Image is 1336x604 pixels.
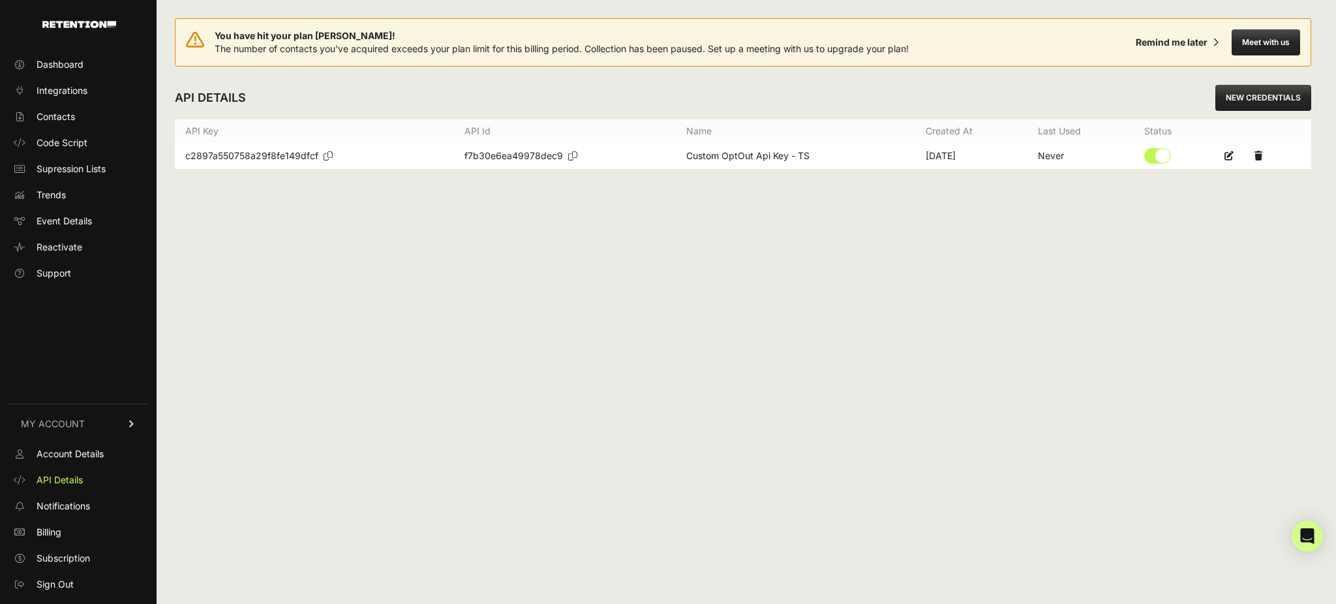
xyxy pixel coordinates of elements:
[175,119,454,143] th: API Key
[676,119,915,143] th: Name
[8,80,149,101] a: Integrations
[37,58,83,71] span: Dashboard
[8,496,149,517] a: Notifications
[324,150,333,161] a: Copy Key to clipboard.
[8,548,149,569] a: Subscription
[1136,36,1207,49] div: Remind me later
[37,474,83,487] span: API Details
[8,444,149,464] a: Account Details
[8,54,149,75] a: Dashboard
[8,237,149,258] a: Reactivate
[676,143,915,169] td: Custom OptOut Api Key - TS
[8,470,149,491] a: API Details
[1134,119,1214,143] th: Status
[8,159,149,179] a: Supression Lists
[37,526,61,539] span: Billing
[37,552,90,565] span: Subscription
[215,43,909,54] span: The number of contacts you've acquired exceeds your plan limit for this billing period. Collectio...
[1232,29,1300,55] button: Meet with us
[8,106,149,127] a: Contacts
[454,119,676,143] th: API Id
[42,21,116,28] img: Retention.com
[8,522,149,543] a: Billing
[1292,521,1323,552] div: Open Intercom Messenger
[21,417,85,430] span: MY ACCOUNT
[215,29,909,42] span: You have hit your plan [PERSON_NAME]!
[37,189,66,202] span: Trends
[37,136,87,149] span: Code Script
[37,215,92,228] span: Event Details
[1027,143,1134,169] td: Never
[175,143,454,169] td: c2897a550758a29f8fe149dfcf
[37,84,87,97] span: Integrations
[8,185,149,205] a: Trends
[37,500,90,513] span: Notifications
[37,241,82,254] span: Reactivate
[37,267,71,280] span: Support
[8,211,149,232] a: Event Details
[915,119,1028,143] th: Created at
[1131,31,1224,54] button: Remind me later
[568,150,577,161] a: Copy ID to clipboard.
[37,447,104,461] span: Account Details
[8,132,149,153] a: Code Script
[915,143,1028,169] td: [DATE]
[1027,119,1134,143] th: Last used
[8,574,149,595] a: Sign Out
[175,89,246,107] h2: API DETAILS
[8,263,149,284] a: Support
[8,404,149,444] a: MY ACCOUNT
[454,143,676,169] td: f7b30e6ea49978dec9
[37,162,106,175] span: Supression Lists
[37,578,74,591] span: Sign Out
[1215,85,1311,111] a: NEW CREDENTIALS
[37,110,75,123] span: Contacts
